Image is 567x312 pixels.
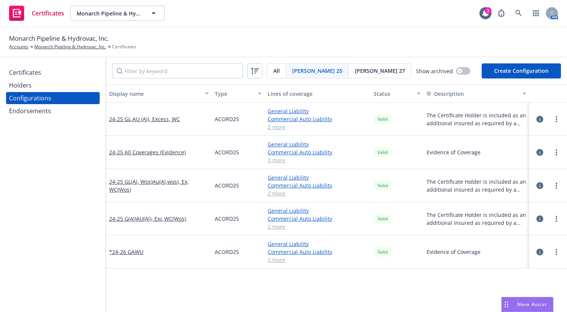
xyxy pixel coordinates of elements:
span: Monarch Pipeline & Hydrovac, Inc. [77,9,142,17]
span: Show archived [416,67,453,75]
div: Valid [374,148,391,157]
a: General Liability [268,107,367,115]
button: The Certificate Holder is included as an additional insured as required by a written contract wit... [427,178,526,194]
a: 24-25 GL(AI, Wos)Au(AI,wos), Ex, WC(Wos) [109,178,209,194]
div: Holders [9,79,32,91]
a: 24-25 All Coverages (Evidence) [109,148,186,156]
div: ACORD25 [212,136,265,169]
span: [PERSON_NAME] 25 [292,67,342,75]
a: more [552,181,561,190]
div: ACORD25 [212,169,265,202]
div: Lines of coverage [268,90,367,98]
div: Type [215,90,253,98]
div: ACORD25 [212,202,265,235]
button: The Certificate Holder is included as an additional insured as required by a written contract wit... [427,111,526,127]
span: Nova Assist [517,301,547,307]
a: 2 more [268,256,367,264]
a: 24-25 GL,AU (AI), Excess, WC [109,115,180,123]
a: Holders [6,79,100,91]
a: Search [511,6,526,21]
span: [PERSON_NAME] 27 [355,67,405,75]
a: General Liability [268,207,367,215]
a: Configurations [6,92,100,104]
a: 24-25 G(AI)AU(Ai), Exc,WC(Wos) [109,215,186,223]
a: Commercial Auto Liability [268,215,367,223]
button: Type [212,85,265,103]
input: Filter by keyword [112,63,243,78]
button: Create Configuration [482,63,561,78]
a: Commercial Auto Liability [268,115,367,123]
div: Certificates [9,66,41,78]
div: Display name [109,90,200,98]
span: Certificates [112,43,136,50]
a: Certificates [6,66,100,78]
button: Description [427,90,464,98]
div: ACORD25 [212,103,265,136]
span: Monarch Pipeline & Hydrovac, Inc. [9,34,109,43]
button: Evidence of Coverage [427,148,481,156]
span: All [273,67,280,75]
button: Monarch Pipeline & Hydrovac, Inc. [70,6,165,21]
a: Certificates [6,3,67,24]
div: Valid [374,214,391,223]
span: Certificates [32,10,64,16]
a: 2 more [268,223,367,231]
div: Valid [374,114,391,124]
a: General Liability [268,174,367,181]
a: Accounts [9,43,28,50]
a: 2 more [268,189,367,197]
a: General Liability [268,140,367,148]
a: 3 more [268,156,367,164]
div: Valid [374,247,391,257]
a: Endorsements [6,105,100,117]
a: Commercial Auto Liability [268,181,367,189]
button: Status [371,85,424,103]
div: Configurations [9,92,51,104]
button: Nova Assist [501,297,553,312]
a: 2 more [268,123,367,131]
button: Evidence of Coverage [427,248,481,256]
div: 1 [485,7,492,14]
a: Report a Bug [494,6,509,21]
div: Endorsements [9,105,51,117]
a: Commercial Auto Liability [268,148,367,156]
a: more [552,115,561,124]
button: Display name [106,85,212,103]
div: Valid [374,181,391,190]
a: more [552,148,561,157]
a: *24-26 GAWU [109,248,143,256]
div: Status [374,90,412,98]
a: Commercial Auto Liability [268,248,367,256]
a: Monarch Pipeline & Hydrovac, Inc. [34,43,106,50]
a: more [552,214,561,223]
button: The Certificate Holder is included as an additional insured as required by a written contract wit... [427,211,526,227]
div: Drag to move [502,297,511,312]
a: General Liability [268,240,367,248]
a: more [552,247,561,257]
div: ACORD25 [212,235,265,269]
button: Lines of coverage [265,85,370,103]
a: Switch app [528,6,544,21]
div: Toggle SortBy [427,90,518,98]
